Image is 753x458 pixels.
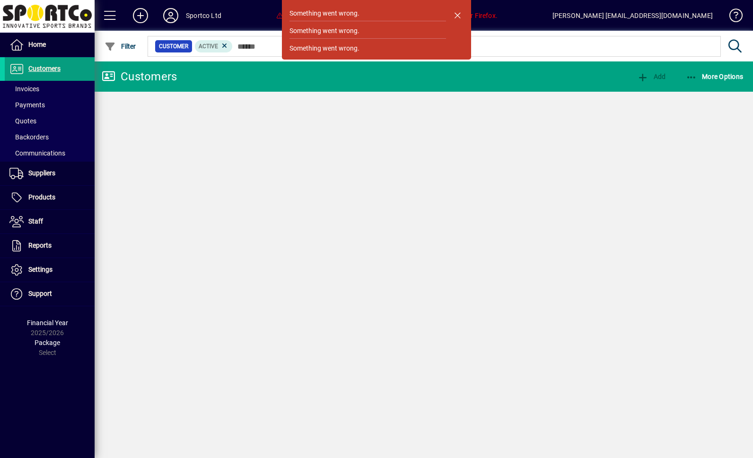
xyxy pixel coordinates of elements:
[637,73,665,80] span: Add
[199,43,218,50] span: Active
[28,65,61,72] span: Customers
[5,145,95,161] a: Communications
[686,73,744,80] span: More Options
[125,7,156,24] button: Add
[28,266,53,273] span: Settings
[9,149,65,157] span: Communications
[28,193,55,201] span: Products
[5,210,95,233] a: Staff
[156,7,186,24] button: Profile
[102,38,139,55] button: Filter
[102,69,177,84] div: Customers
[28,41,46,48] span: Home
[635,68,668,85] button: Add
[28,242,52,249] span: Reports
[276,12,498,19] span: You are using an unsupported browser. We suggest Chrome, or Firefox.
[5,113,95,129] a: Quotes
[683,68,746,85] button: More Options
[552,8,713,23] div: [PERSON_NAME] [EMAIL_ADDRESS][DOMAIN_NAME]
[9,133,49,141] span: Backorders
[5,234,95,258] a: Reports
[5,33,95,57] a: Home
[5,81,95,97] a: Invoices
[5,97,95,113] a: Payments
[27,319,68,327] span: Financial Year
[28,217,43,225] span: Staff
[5,129,95,145] a: Backorders
[722,2,741,33] a: Knowledge Base
[186,8,221,23] div: Sportco Ltd
[9,101,45,109] span: Payments
[5,186,95,209] a: Products
[5,258,95,282] a: Settings
[9,117,36,125] span: Quotes
[5,282,95,306] a: Support
[9,85,39,93] span: Invoices
[28,169,55,177] span: Suppliers
[159,42,188,51] span: Customer
[195,40,233,52] mat-chip: Activation Status: Active
[28,290,52,297] span: Support
[5,162,95,185] a: Suppliers
[105,43,136,50] span: Filter
[35,339,60,346] span: Package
